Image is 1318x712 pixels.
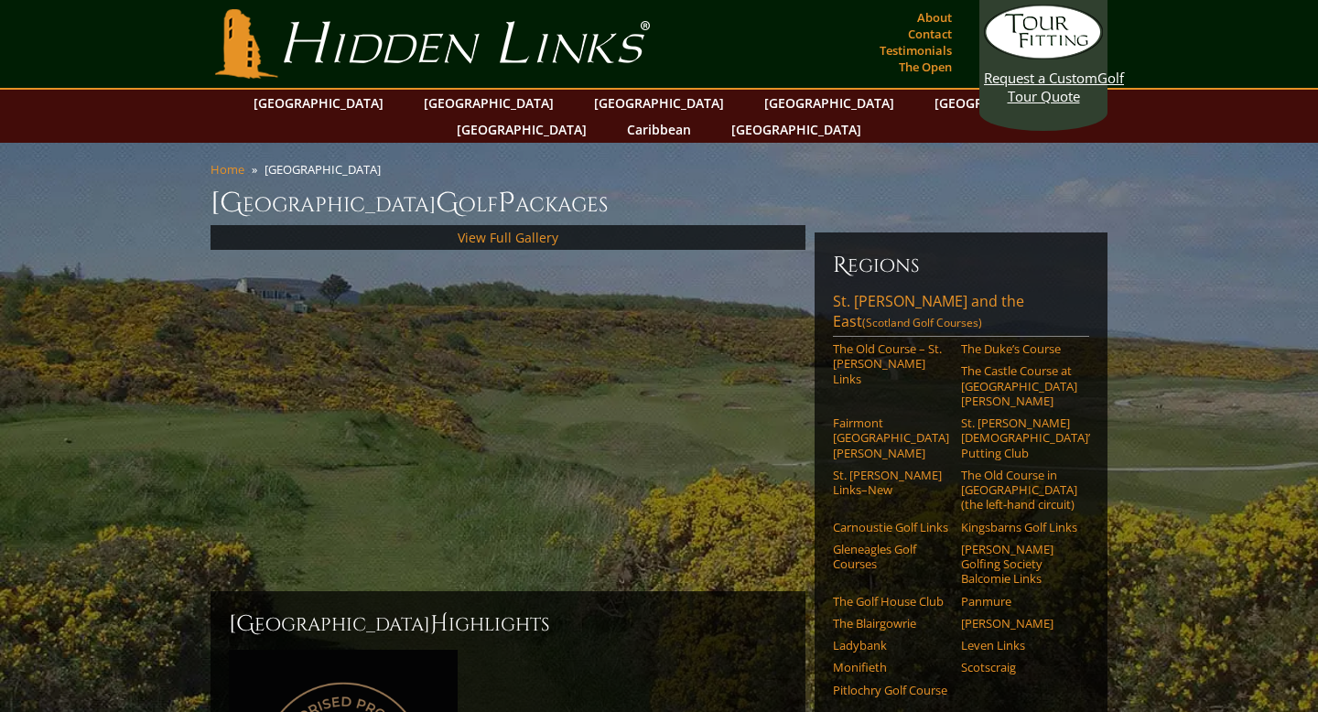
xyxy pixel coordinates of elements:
a: Kingsbarns Golf Links [961,520,1077,534]
a: [GEOGRAPHIC_DATA] [925,90,1074,116]
a: Request a CustomGolf Tour Quote [984,5,1103,105]
a: Caribbean [618,116,700,143]
a: [PERSON_NAME] [961,616,1077,631]
a: About [913,5,956,30]
span: (Scotland Golf Courses) [862,315,982,330]
h2: [GEOGRAPHIC_DATA] ighlights [229,610,787,639]
a: The Blairgowrie [833,616,949,631]
a: Scotscraig [961,660,1077,674]
a: Leven Links [961,638,1077,653]
a: Panmure [961,594,1077,609]
span: P [498,185,515,221]
h1: [GEOGRAPHIC_DATA] olf ackages [211,185,1107,221]
span: G [436,185,459,221]
a: St. [PERSON_NAME] Links–New [833,468,949,498]
a: The Golf House Club [833,594,949,609]
a: The Open [894,54,956,80]
a: The Castle Course at [GEOGRAPHIC_DATA][PERSON_NAME] [961,363,1077,408]
a: [GEOGRAPHIC_DATA] [722,116,870,143]
a: The Duke’s Course [961,341,1077,356]
a: Monifieth [833,660,949,674]
span: H [430,610,448,639]
a: St. [PERSON_NAME] and the East(Scotland Golf Courses) [833,291,1089,337]
a: Testimonials [875,38,956,63]
a: Gleneagles Golf Courses [833,542,949,572]
a: Carnoustie Golf Links [833,520,949,534]
a: Home [211,161,244,178]
span: Request a Custom [984,69,1097,87]
a: St. [PERSON_NAME] [DEMOGRAPHIC_DATA]’ Putting Club [961,415,1077,460]
a: Ladybank [833,638,949,653]
a: [GEOGRAPHIC_DATA] [585,90,733,116]
a: Contact [903,21,956,47]
a: [GEOGRAPHIC_DATA] [244,90,393,116]
a: The Old Course – St. [PERSON_NAME] Links [833,341,949,386]
a: [GEOGRAPHIC_DATA] [415,90,563,116]
a: Pitlochry Golf Course [833,683,949,697]
a: [GEOGRAPHIC_DATA] [755,90,903,116]
li: [GEOGRAPHIC_DATA] [265,161,388,178]
a: [PERSON_NAME] Golfing Society Balcomie Links [961,542,1077,587]
a: Fairmont [GEOGRAPHIC_DATA][PERSON_NAME] [833,415,949,460]
h6: Regions [833,251,1089,280]
a: The Old Course in [GEOGRAPHIC_DATA] (the left-hand circuit) [961,468,1077,512]
a: [GEOGRAPHIC_DATA] [448,116,596,143]
a: View Full Gallery [458,229,558,246]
